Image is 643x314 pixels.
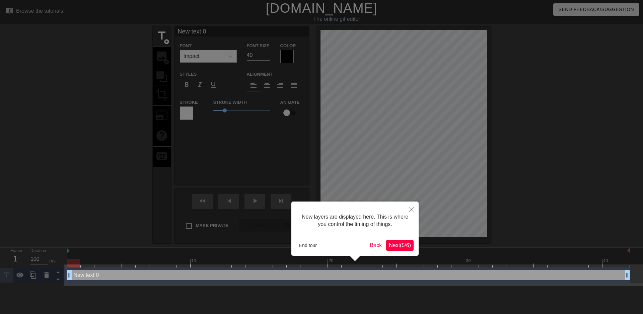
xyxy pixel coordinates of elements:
button: Next [386,240,414,251]
button: Back [367,240,385,251]
span: Next ( 5 / 6 ) [389,242,411,248]
button: End tour [296,240,319,250]
div: New layers are displayed here. This is where you control the timing of things. [296,207,414,235]
button: Close [404,202,419,217]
